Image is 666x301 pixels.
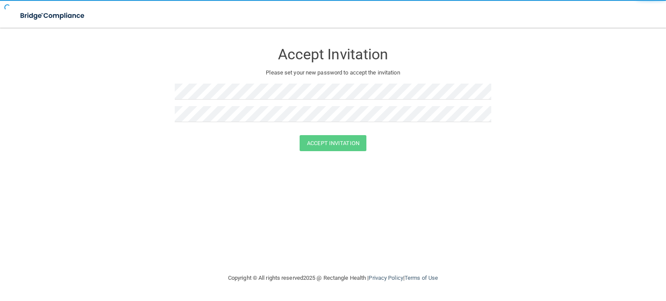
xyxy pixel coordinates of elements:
[300,135,366,151] button: Accept Invitation
[181,68,485,78] p: Please set your new password to accept the invitation
[13,7,93,25] img: bridge_compliance_login_screen.278c3ca4.svg
[175,264,491,292] div: Copyright © All rights reserved 2025 @ Rectangle Health | |
[405,275,438,281] a: Terms of Use
[369,275,403,281] a: Privacy Policy
[175,46,491,62] h3: Accept Invitation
